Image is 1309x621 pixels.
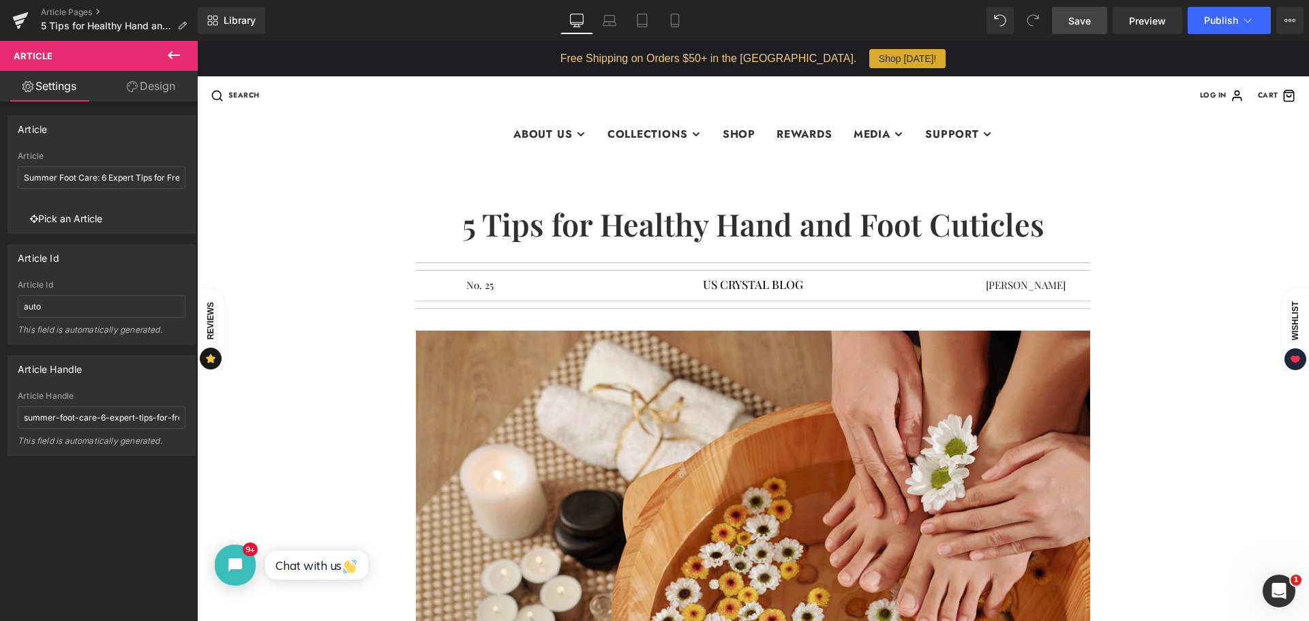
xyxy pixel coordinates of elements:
div: Article Handle [18,356,82,375]
span: Library [224,14,256,27]
p: [PERSON_NAME] [702,255,954,271]
a: Desktop [560,7,593,34]
div: Article Id [18,280,185,290]
span: Log in [1003,59,1029,70]
span: Chat with us [78,33,161,47]
div: Article [18,116,47,135]
a: Pick an Article [18,205,115,233]
a: Search [14,57,63,71]
a: Log in [1003,57,1047,71]
a: Shop [DATE]! [672,8,749,27]
span: Publish [1204,15,1238,26]
a: Laptop [593,7,626,34]
p: No. 25 [157,255,410,271]
button: More [1276,7,1304,34]
span: Search [31,59,63,70]
a: SUPPORT [718,95,807,129]
button: Chat with us👋 [68,25,171,54]
span: Free Shipping on Orders $50+ in the [GEOGRAPHIC_DATA]. [363,12,660,23]
a: Preview [1113,7,1182,34]
span: Cart [1061,59,1081,70]
span: 1 [1291,575,1302,586]
button: Undo [987,7,1014,34]
a: MEDIA [646,95,717,129]
a: New Library [198,7,265,34]
h1: 5 Tips for Healthy Hand and Foot Cuticles [20,183,1092,220]
span: Preview [1129,14,1166,28]
p: US CRYSTAL BLOG [430,254,682,272]
a: REWARDS [569,95,646,129]
a: Design [102,71,200,102]
a: Article Pages [41,7,198,18]
div: Article Handle [18,391,185,401]
span: 5 Tips for Healthy Hand and Foot Cuticles [41,20,172,31]
div: This field is automatically generated. [18,436,185,455]
img: 👋 [146,34,160,48]
a: SHOP [515,95,569,129]
button: Publish [1188,7,1271,34]
div: Article Id [18,245,59,264]
div: This field is automatically generated. [18,324,185,344]
iframe: Intercom live chat [1263,575,1295,607]
a: ABOUT US [306,95,400,129]
a: Tablet [626,7,659,34]
a: Mobile [659,7,691,34]
a: COLLECTIONS [400,95,515,129]
span: Article [14,50,52,61]
button: Open chat widget [18,19,59,60]
div: Article [18,151,185,161]
button: Redo [1019,7,1047,34]
span: Save [1068,14,1091,28]
a: Cart [1061,57,1099,71]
